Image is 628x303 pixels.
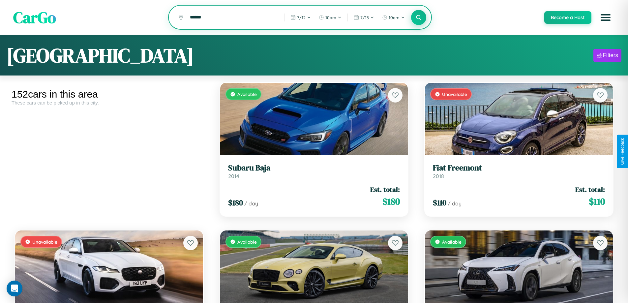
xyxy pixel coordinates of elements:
[32,239,57,245] span: Unavailable
[228,163,400,173] h3: Subaru Baja
[237,91,257,97] span: Available
[228,197,243,208] span: $ 180
[389,15,400,20] span: 10am
[237,239,257,245] span: Available
[287,12,314,23] button: 7/12
[433,173,444,179] span: 2018
[297,15,306,20] span: 7 / 12
[7,281,22,296] div: Open Intercom Messenger
[442,91,467,97] span: Unavailable
[228,173,239,179] span: 2014
[433,163,605,179] a: Fiat Freemont2018
[603,52,618,59] div: Filters
[589,195,605,208] span: $ 110
[433,197,446,208] span: $ 110
[575,185,605,194] span: Est. total:
[7,42,194,69] h1: [GEOGRAPHIC_DATA]
[350,12,377,23] button: 7/13
[13,7,56,28] span: CarGo
[370,185,400,194] span: Est. total:
[442,239,462,245] span: Available
[596,8,615,27] button: Open menu
[379,12,408,23] button: 10am
[244,200,258,207] span: / day
[433,163,605,173] h3: Fiat Freemont
[228,163,400,179] a: Subaru Baja2014
[544,11,591,24] button: Become a Host
[620,138,625,165] div: Give Feedback
[448,200,462,207] span: / day
[12,100,207,106] div: These cars can be picked up in this city.
[12,89,207,100] div: 152 cars in this area
[315,12,345,23] button: 10am
[382,195,400,208] span: $ 180
[593,49,621,62] button: Filters
[360,15,369,20] span: 7 / 13
[325,15,336,20] span: 10am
